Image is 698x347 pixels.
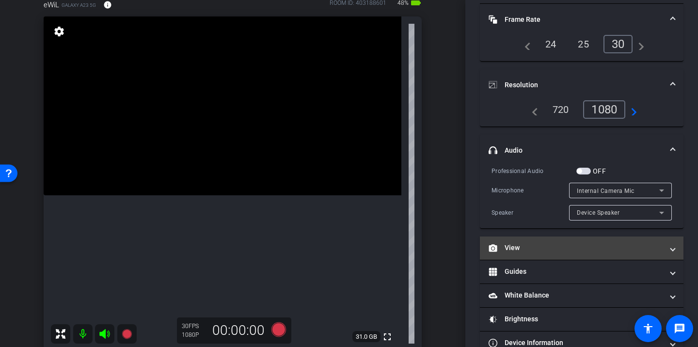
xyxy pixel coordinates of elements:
mat-expansion-panel-header: Resolution [480,69,683,100]
mat-icon: settings [52,26,66,37]
mat-icon: navigate_next [625,104,637,115]
mat-icon: fullscreen [381,331,393,343]
mat-panel-title: View [489,243,663,253]
div: Resolution [480,100,683,126]
div: Audio [480,166,683,228]
mat-expansion-panel-header: Guides [480,260,683,284]
mat-panel-title: Audio [489,145,663,156]
mat-panel-title: White Balance [489,290,663,300]
div: 720 [545,101,576,118]
div: 25 [571,36,596,52]
div: 24 [538,36,564,52]
mat-icon: message [674,323,685,334]
mat-icon: accessibility [642,323,654,334]
div: 1080P [182,331,206,339]
mat-expansion-panel-header: Frame Rate [480,4,683,35]
div: Professional Audio [492,166,576,176]
div: 30 [603,35,633,53]
span: FPS [189,323,199,330]
div: Microphone [492,186,569,195]
div: 00:00:00 [206,322,271,339]
mat-icon: navigate_before [526,104,538,115]
div: Frame Rate [480,35,683,61]
mat-icon: info [103,0,112,9]
span: Internal Camera Mic [577,188,635,194]
span: Device Speaker [577,209,619,216]
span: 31.0 GB [352,331,381,343]
mat-expansion-panel-header: View [480,237,683,260]
div: 1080 [583,100,625,119]
mat-panel-title: Resolution [489,80,663,90]
mat-panel-title: Frame Rate [489,15,663,25]
mat-expansion-panel-header: Brightness [480,308,683,331]
div: Speaker [492,208,569,218]
mat-panel-title: Brightness [489,314,663,324]
mat-panel-title: Guides [489,267,663,277]
label: OFF [591,166,606,176]
div: 30 [182,322,206,330]
span: Galaxy A23 5G [62,1,96,9]
mat-expansion-panel-header: Audio [480,135,683,166]
mat-icon: navigate_next [633,38,644,50]
mat-icon: navigate_before [519,38,531,50]
mat-expansion-panel-header: White Balance [480,284,683,307]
